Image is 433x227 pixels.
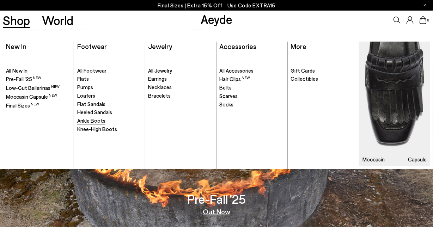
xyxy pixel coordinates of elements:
a: Low-Cut Ballerinas [6,84,71,92]
a: All Jewelry [148,67,213,74]
a: Aeyde [201,12,232,26]
a: Pumps [77,84,142,91]
a: World [42,14,73,26]
a: Jewelry [148,42,172,50]
a: 0 [420,16,427,24]
a: Earrings [148,75,213,82]
a: Belts [219,84,284,91]
a: Knee-High Boots [77,126,142,133]
span: Ankle Boots [77,117,105,124]
span: All Footwear [77,67,106,74]
span: Belts [219,84,232,91]
span: 0 [427,18,430,22]
a: Socks [219,101,284,108]
span: Low-Cut Ballerinas [6,85,60,91]
h3: Capsule [408,157,427,162]
span: Flat Sandals [77,101,105,107]
a: Pre-Fall '25 [6,75,71,83]
span: Loafers [77,92,95,99]
span: Final Sizes [6,102,39,109]
span: Knee-High Boots [77,126,117,132]
span: Gift Cards [291,67,315,74]
span: All Jewelry [148,67,172,74]
a: Shop [3,14,30,26]
a: Collectibles [291,75,356,82]
a: Out Now [203,208,230,215]
a: Moccasin Capsule [359,42,430,166]
span: Navigate to /collections/ss25-final-sizes [227,2,275,8]
h3: Moccasin [362,157,385,162]
a: Gift Cards [291,67,356,74]
span: Bracelets [148,92,171,99]
span: Pumps [77,84,93,90]
span: Collectibles [291,75,318,82]
a: Flat Sandals [77,101,142,108]
span: Pre-Fall '25 [6,76,41,82]
a: Necklaces [148,84,213,91]
a: Bracelets [148,92,213,99]
span: Heeled Sandals [77,109,112,115]
span: Scarves [219,93,238,99]
span: Socks [219,101,233,108]
a: Moccasin Capsule [6,93,71,100]
a: Scarves [219,93,284,100]
span: Flats [77,75,89,82]
a: New In [6,42,26,50]
span: Moccasin Capsule [6,93,57,100]
span: All New In [6,67,28,74]
a: Flats [77,75,142,82]
a: All Footwear [77,67,142,74]
span: Hair Clips [219,76,250,82]
a: More [291,42,306,50]
a: All New In [6,67,71,74]
a: Footwear [77,42,107,50]
img: Mobile_e6eede4d-78b8-4bd1-ae2a-4197e375e133_900x.jpg [359,42,430,166]
p: Final Sizes | Extra 15% Off [158,1,276,10]
a: Loafers [77,92,142,99]
a: Final Sizes [6,102,71,109]
span: All Accessories [219,67,254,74]
a: Ankle Boots [77,117,142,124]
h3: Pre-Fall '25 [187,193,246,205]
a: All Accessories [219,67,284,74]
a: Heeled Sandals [77,109,142,116]
a: Hair Clips [219,75,284,83]
span: Earrings [148,75,167,82]
span: Necklaces [148,84,172,90]
a: Accessories [219,42,256,50]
